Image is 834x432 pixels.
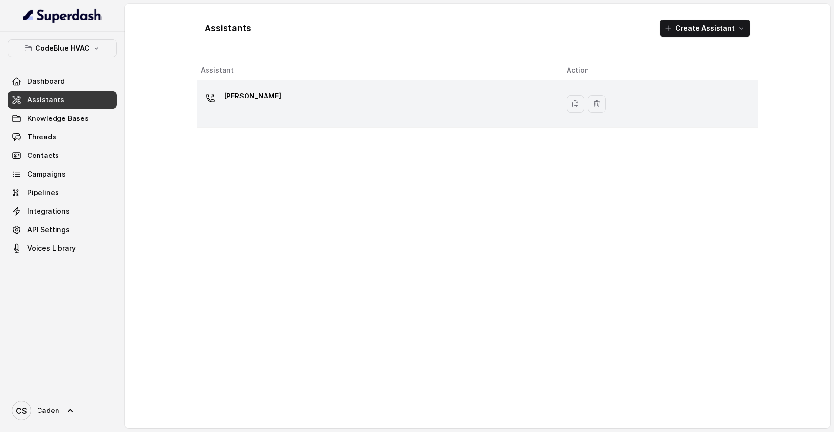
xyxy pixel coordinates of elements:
[27,132,56,142] span: Threads
[8,165,117,183] a: Campaigns
[197,60,559,80] th: Assistant
[8,128,117,146] a: Threads
[27,169,66,179] span: Campaigns
[8,221,117,238] a: API Settings
[8,110,117,127] a: Knowledge Bases
[8,147,117,164] a: Contacts
[8,184,117,201] a: Pipelines
[8,39,117,57] button: CodeBlue HVAC
[35,42,90,54] p: CodeBlue HVAC
[37,406,59,415] span: Caden
[8,73,117,90] a: Dashboard
[27,188,59,197] span: Pipelines
[224,88,281,104] p: [PERSON_NAME]
[660,20,750,37] button: Create Assistant
[27,206,70,216] span: Integrations
[27,243,76,253] span: Voices Library
[27,151,59,160] span: Contacts
[27,225,70,235] span: API Settings
[16,406,27,416] text: CS
[205,20,251,36] h1: Assistants
[23,8,102,23] img: light.svg
[8,397,117,424] a: Caden
[8,239,117,257] a: Voices Library
[27,77,65,86] span: Dashboard
[8,91,117,109] a: Assistants
[559,60,758,80] th: Action
[27,114,89,123] span: Knowledge Bases
[27,95,64,105] span: Assistants
[8,202,117,220] a: Integrations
